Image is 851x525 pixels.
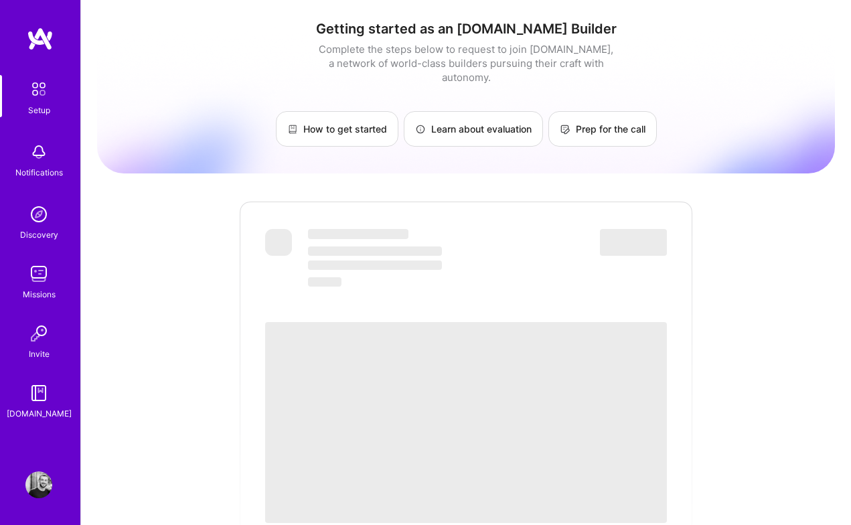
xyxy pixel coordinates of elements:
img: bell [25,139,52,165]
img: How to get started [287,124,298,135]
span: ‌ [600,229,667,256]
span: ‌ [308,277,341,287]
img: User Avatar [25,471,52,498]
div: Complete the steps below to request to join [DOMAIN_NAME], a network of world-class builders purs... [315,42,617,84]
a: How to get started [276,111,398,147]
div: Setup [28,103,50,117]
img: Prep for the call [560,124,570,135]
img: logo [27,27,54,51]
div: Invite [29,347,50,361]
img: Invite [25,320,52,347]
h1: Getting started as an [DOMAIN_NAME] Builder [97,21,835,37]
span: ‌ [265,322,667,523]
div: Discovery [20,228,58,242]
div: [DOMAIN_NAME] [7,406,72,421]
img: Learn about evaluation [415,124,426,135]
a: Learn about evaluation [404,111,543,147]
div: Missions [23,287,56,301]
span: ‌ [308,260,442,270]
img: teamwork [25,260,52,287]
img: discovery [25,201,52,228]
img: guide book [25,380,52,406]
span: ‌ [308,246,442,256]
a: Prep for the call [548,111,657,147]
div: Notifications [15,165,63,179]
img: setup [25,75,53,103]
span: ‌ [265,229,292,256]
span: ‌ [308,229,408,239]
a: User Avatar [22,471,56,498]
